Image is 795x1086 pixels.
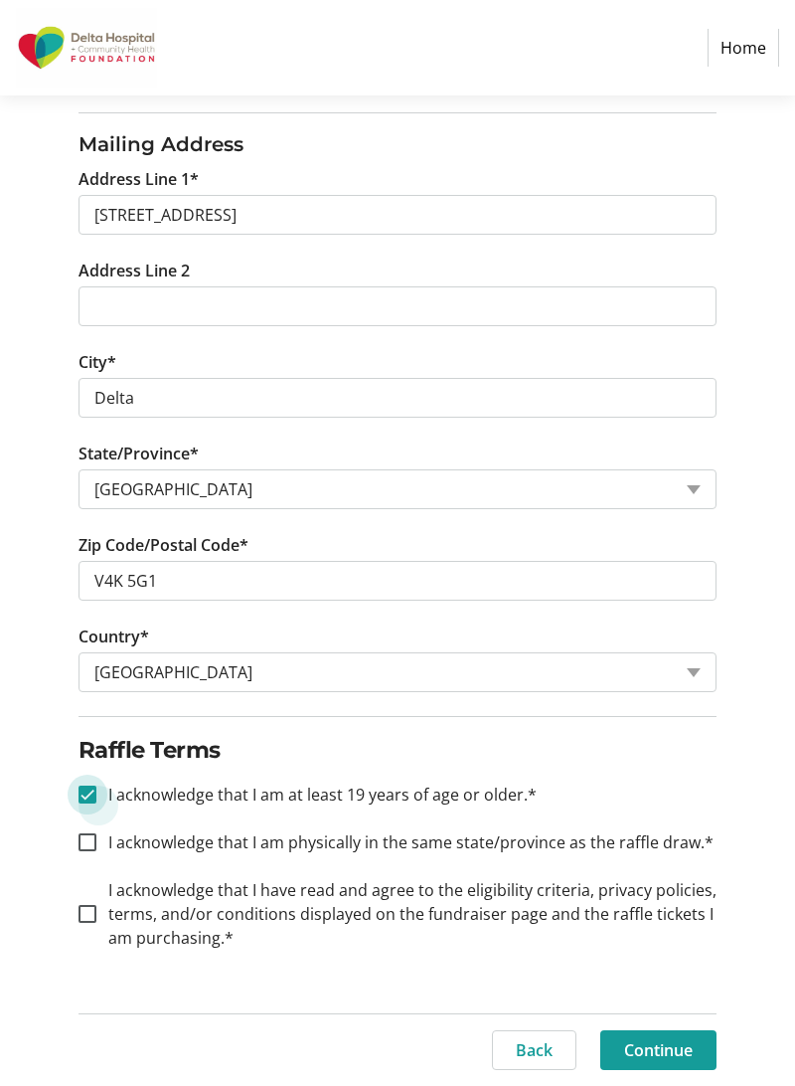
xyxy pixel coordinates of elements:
input: Zip or Postal Code [79,561,717,601]
input: Address [79,195,717,235]
label: I acknowledge that I am at least 19 years of age or older.* [96,783,537,807]
label: City* [79,350,116,374]
label: Address Line 2 [79,259,190,282]
span: Continue [624,1038,693,1062]
button: Continue [600,1030,716,1070]
a: Home [708,29,779,67]
label: I acknowledge that I have read and agree to the eligibility criteria, privacy policies, terms, an... [96,878,717,950]
button: Back [492,1030,576,1070]
label: State/Province* [79,442,199,465]
img: Delta Hospital and Community Health Foundation's Logo [16,8,157,88]
h2: Raffle Terms [79,733,717,767]
label: Zip Code/Postal Code* [79,533,248,557]
span: Back [516,1038,553,1062]
label: Country* [79,625,149,648]
label: Address Line 1* [79,167,199,191]
input: City [79,378,717,418]
h3: Mailing Address [79,129,717,159]
label: I acknowledge that I am physically in the same state/province as the raffle draw.* [96,830,714,854]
